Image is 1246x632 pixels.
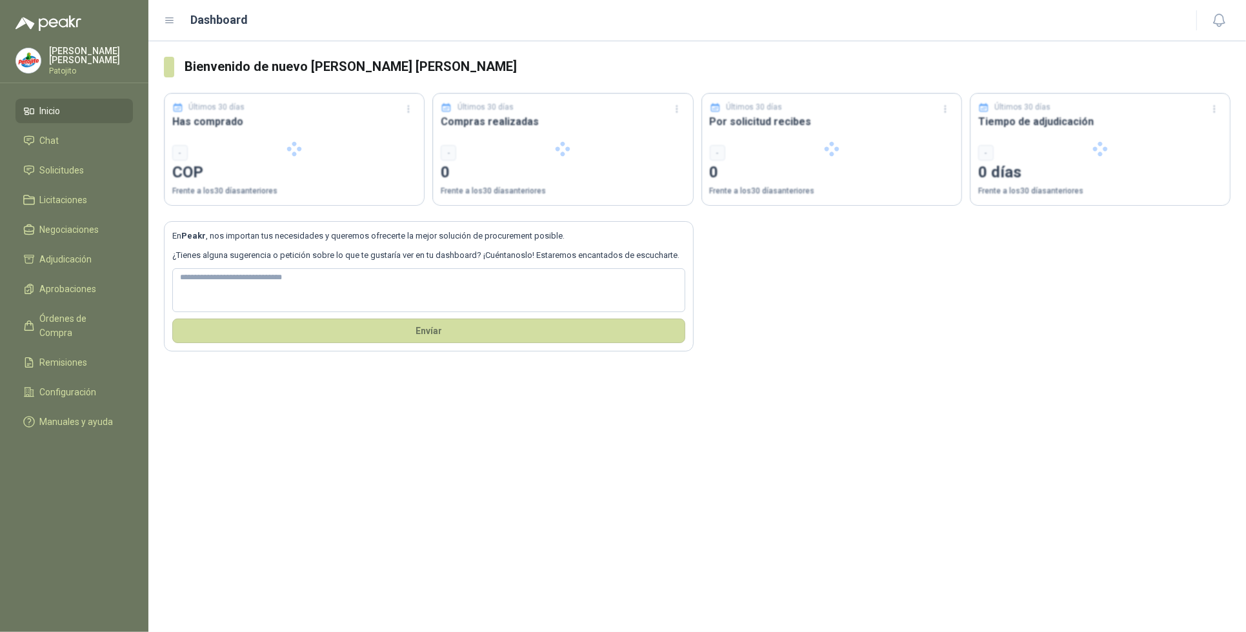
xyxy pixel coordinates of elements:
[15,350,133,375] a: Remisiones
[40,104,61,118] span: Inicio
[15,380,133,404] a: Configuración
[15,158,133,183] a: Solicitudes
[40,193,88,207] span: Licitaciones
[40,282,97,296] span: Aprobaciones
[49,67,133,75] p: Patojito
[15,277,133,301] a: Aprobaciones
[40,163,85,177] span: Solicitudes
[172,230,685,242] p: En , nos importan tus necesidades y queremos ofrecerte la mejor solución de procurement posible.
[191,11,248,29] h1: Dashboard
[15,128,133,153] a: Chat
[40,385,97,399] span: Configuración
[181,231,206,241] b: Peakr
[172,319,685,343] button: Envíar
[15,99,133,123] a: Inicio
[40,355,88,370] span: Remisiones
[15,217,133,242] a: Negociaciones
[40,415,114,429] span: Manuales y ayuda
[172,249,685,262] p: ¿Tienes alguna sugerencia o petición sobre lo que te gustaría ver en tu dashboard? ¡Cuéntanoslo! ...
[40,252,92,266] span: Adjudicación
[40,133,59,148] span: Chat
[15,306,133,345] a: Órdenes de Compra
[40,311,121,340] span: Órdenes de Compra
[15,188,133,212] a: Licitaciones
[16,48,41,73] img: Company Logo
[40,222,99,237] span: Negociaciones
[15,15,81,31] img: Logo peakr
[15,247,133,272] a: Adjudicación
[15,410,133,434] a: Manuales y ayuda
[185,57,1231,77] h3: Bienvenido de nuevo [PERSON_NAME] [PERSON_NAME]
[49,46,133,64] p: [PERSON_NAME] [PERSON_NAME]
